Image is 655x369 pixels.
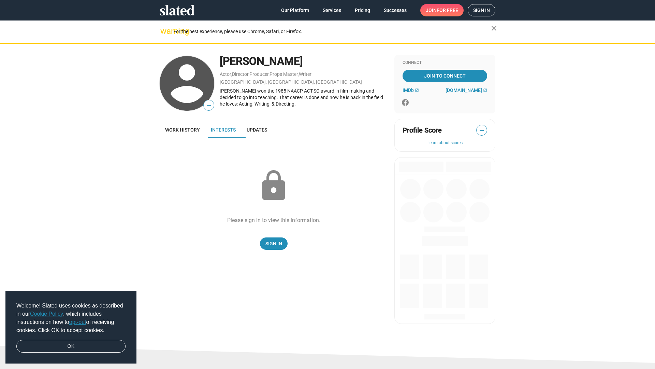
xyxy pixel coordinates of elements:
[220,88,388,107] div: [PERSON_NAME] won the 1985 NAACP ACT-SO award in film-making and decided to go into teaching. Tha...
[270,71,298,77] a: Props Master
[403,87,414,93] span: IMDb
[384,4,407,16] span: Successes
[232,71,249,77] a: Director
[468,4,495,16] a: Sign in
[349,4,376,16] a: Pricing
[490,24,498,32] mat-icon: close
[165,127,200,133] span: Work history
[378,4,412,16] a: Successes
[420,4,464,16] a: Joinfor free
[265,237,282,250] span: Sign In
[30,311,63,317] a: Cookie Policy
[220,54,388,69] div: [PERSON_NAME]
[317,4,347,16] a: Services
[298,73,299,77] span: ,
[299,71,311,77] a: Writer
[446,87,482,93] span: [DOMAIN_NAME]
[403,87,419,93] a: IMDb
[173,27,491,36] div: For the best experience, please use Chrome, Safari, or Firefox.
[220,79,362,85] a: [GEOGRAPHIC_DATA], [GEOGRAPHIC_DATA], [GEOGRAPHIC_DATA]
[437,4,458,16] span: for free
[204,101,214,110] span: —
[403,60,487,66] div: Connect
[477,126,487,135] span: —
[415,88,419,92] mat-icon: open_in_new
[269,73,270,77] span: ,
[473,4,490,16] span: Sign in
[426,4,458,16] span: Join
[355,4,370,16] span: Pricing
[260,237,288,250] a: Sign In
[227,217,320,224] div: Please sign in to view this information.
[16,302,126,334] span: Welcome! Slated uses cookies as described in our , which includes instructions on how to of recei...
[403,70,487,82] a: Join To Connect
[404,70,486,82] span: Join To Connect
[257,169,291,203] mat-icon: lock
[205,122,241,138] a: Interests
[241,122,273,138] a: Updates
[446,87,487,93] a: [DOMAIN_NAME]
[483,88,487,92] mat-icon: open_in_new
[220,71,231,77] a: Actor
[160,122,205,138] a: Work history
[16,340,126,353] a: dismiss cookie message
[323,4,341,16] span: Services
[403,126,442,135] span: Profile Score
[403,140,487,146] button: Learn about scores
[160,27,169,35] mat-icon: warning
[249,71,269,77] a: Producer
[276,4,315,16] a: Our Platform
[5,291,136,364] div: cookieconsent
[247,127,267,133] span: Updates
[281,4,309,16] span: Our Platform
[211,127,236,133] span: Interests
[231,73,232,77] span: ,
[69,319,86,325] a: opt-out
